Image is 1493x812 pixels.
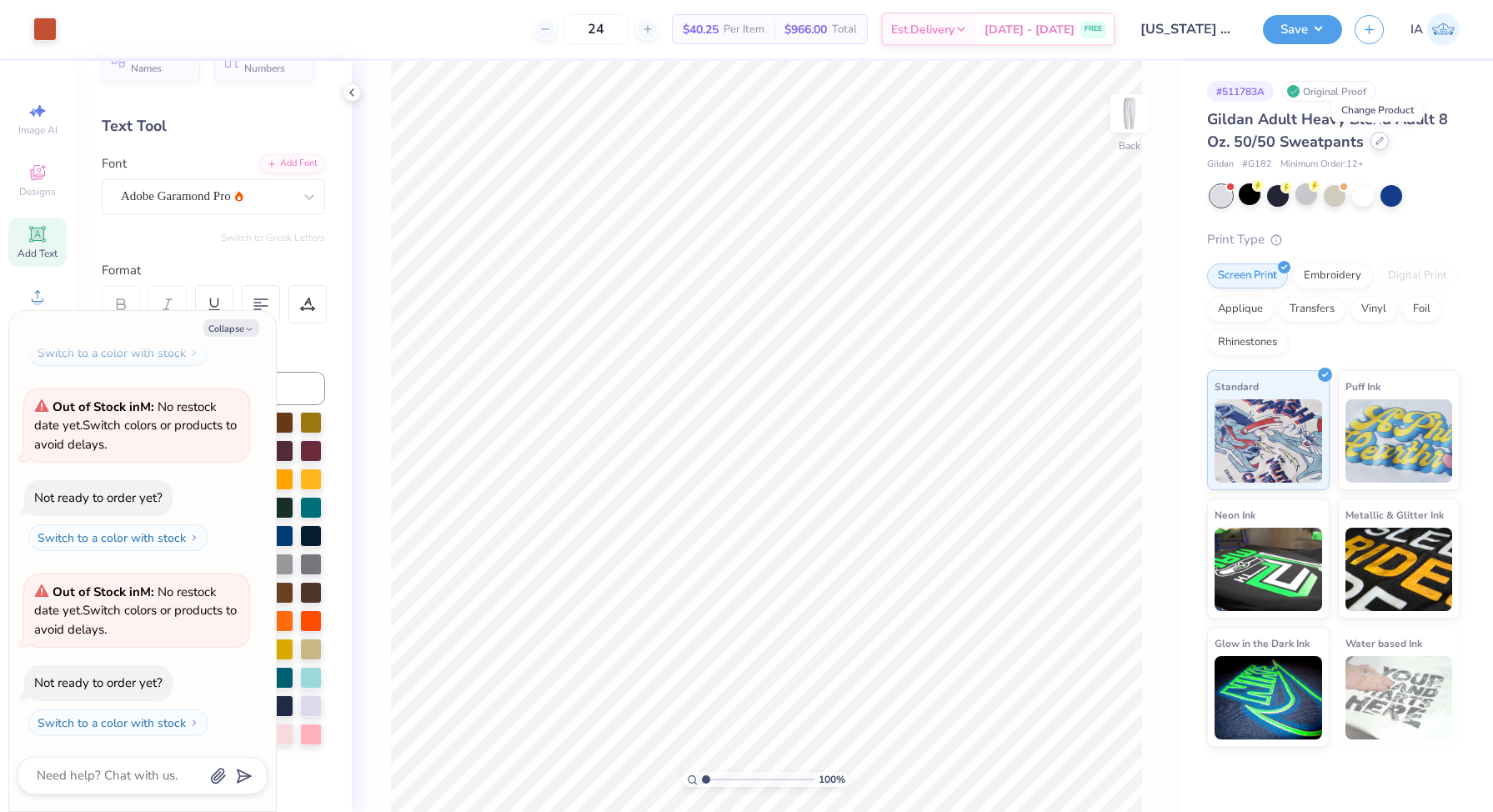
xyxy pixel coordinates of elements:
[1332,98,1423,122] div: Change Product
[19,185,56,198] span: Designs
[1113,97,1146,130] img: Back
[1345,634,1422,652] span: Water based Ink
[683,21,719,38] span: $40.25
[203,319,259,337] button: Collapse
[53,584,158,600] strong: Out of Stock in M :
[1279,297,1345,322] div: Transfers
[259,154,325,173] div: Add Font
[1280,158,1364,172] span: Minimum Order: 12 +
[28,339,208,366] button: Switch to a color with stock
[984,21,1075,38] span: [DATE] - [DATE]
[21,308,54,322] span: Upload
[1085,23,1102,35] span: FREE
[1427,13,1460,46] img: Inna Akselrud
[891,21,954,38] span: Est. Delivery
[724,21,764,38] span: Per Item
[1207,230,1460,249] div: Print Type
[53,398,158,415] strong: Out of Stock in M :
[564,14,629,44] input: – –
[189,533,199,543] img: Switch to a color with stock
[1293,263,1372,288] div: Embroidery
[1345,506,1444,524] span: Metallic & Glitter Ink
[1215,528,1322,611] img: Neon Ink
[1207,297,1274,322] div: Applique
[221,231,325,244] button: Switch to Greek Letters
[1215,378,1259,395] span: Standard
[784,21,827,38] span: $966.00
[1377,263,1458,288] div: Digital Print
[1215,634,1310,652] span: Glow in the Dark Ink
[832,21,857,38] span: Total
[1345,399,1453,483] img: Puff Ink
[1207,263,1288,288] div: Screen Print
[819,772,845,787] span: 100 %
[1207,109,1448,152] span: Gildan Adult Heavy Blend Adult 8 Oz. 50/50 Sweatpants
[1345,656,1453,739] img: Water based Ink
[28,524,208,551] button: Switch to a color with stock
[1263,15,1342,44] button: Save
[1215,656,1322,739] img: Glow in the Dark Ink
[1410,13,1460,46] a: IA
[18,247,58,260] span: Add Text
[102,115,325,138] div: Text Tool
[1215,399,1322,483] img: Standard
[1410,20,1423,39] span: IA
[189,718,199,728] img: Switch to a color with stock
[34,489,163,506] div: Not ready to order yet?
[1207,330,1288,355] div: Rhinestones
[189,348,199,358] img: Switch to a color with stock
[1128,13,1250,46] input: Untitled Design
[1215,506,1255,524] span: Neon Ink
[34,584,237,638] span: Switch colors or products to avoid delays.
[1119,138,1140,153] div: Back
[102,154,127,173] label: Font
[1402,297,1441,322] div: Foil
[1350,297,1397,322] div: Vinyl
[1345,378,1380,395] span: Puff Ink
[34,674,163,691] div: Not ready to order yet?
[28,709,208,736] button: Switch to a color with stock
[102,261,327,280] div: Format
[18,123,58,137] span: Image AI
[1207,81,1274,102] div: # 511783A
[1207,158,1234,172] span: Gildan
[131,51,190,74] span: Personalized Names
[1345,528,1453,611] img: Metallic & Glitter Ink
[1282,81,1375,102] div: Original Proof
[244,51,303,74] span: Personalized Numbers
[34,398,237,453] span: Switch colors or products to avoid delays.
[1242,158,1272,172] span: # G182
